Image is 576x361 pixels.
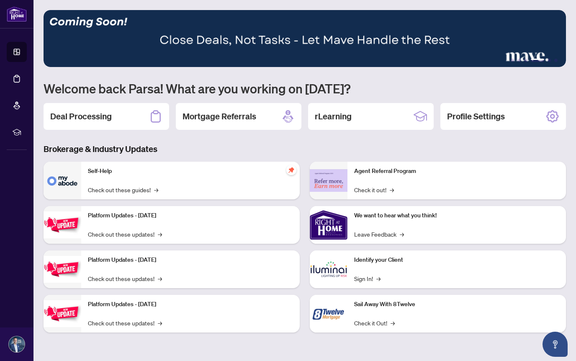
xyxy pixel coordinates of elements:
[44,10,566,67] img: Slide 3
[400,229,404,239] span: →
[44,211,81,238] img: Platform Updates - July 21, 2025
[7,6,27,22] img: logo
[376,274,381,283] span: →
[310,295,347,333] img: Sail Away With 8Twelve
[44,256,81,282] img: Platform Updates - July 8, 2025
[158,229,162,239] span: →
[354,255,559,265] p: Identify your Client
[354,300,559,309] p: Sail Away With 8Twelve
[44,162,81,199] img: Self-Help
[88,300,293,309] p: Platform Updates - [DATE]
[315,111,352,122] h2: rLearning
[517,59,521,62] button: 2
[183,111,256,122] h2: Mortgage Referrals
[310,169,347,192] img: Agent Referral Program
[88,318,162,327] a: Check out these updates!→
[354,274,381,283] a: Sign In!→
[158,318,162,327] span: →
[354,167,559,176] p: Agent Referral Program
[88,274,162,283] a: Check out these updates!→
[554,59,558,62] button: 6
[447,111,505,122] h2: Profile Settings
[543,332,568,357] button: Open asap
[511,59,514,62] button: 1
[310,250,347,288] img: Identify your Client
[88,229,162,239] a: Check out these updates!→
[531,59,544,62] button: 4
[9,336,25,352] img: Profile Icon
[354,318,395,327] a: Check it Out!→
[310,206,347,244] img: We want to hear what you think!
[158,274,162,283] span: →
[88,167,293,176] p: Self-Help
[524,59,527,62] button: 3
[44,300,81,327] img: Platform Updates - June 23, 2025
[354,229,404,239] a: Leave Feedback→
[50,111,112,122] h2: Deal Processing
[354,185,394,194] a: Check it out!→
[286,165,296,175] span: pushpin
[44,80,566,96] h1: Welcome back Parsa! What are you working on [DATE]?
[88,255,293,265] p: Platform Updates - [DATE]
[88,211,293,220] p: Platform Updates - [DATE]
[88,185,158,194] a: Check out these guides!→
[44,143,566,155] h3: Brokerage & Industry Updates
[390,185,394,194] span: →
[548,59,551,62] button: 5
[354,211,559,220] p: We want to hear what you think!
[154,185,158,194] span: →
[391,318,395,327] span: →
